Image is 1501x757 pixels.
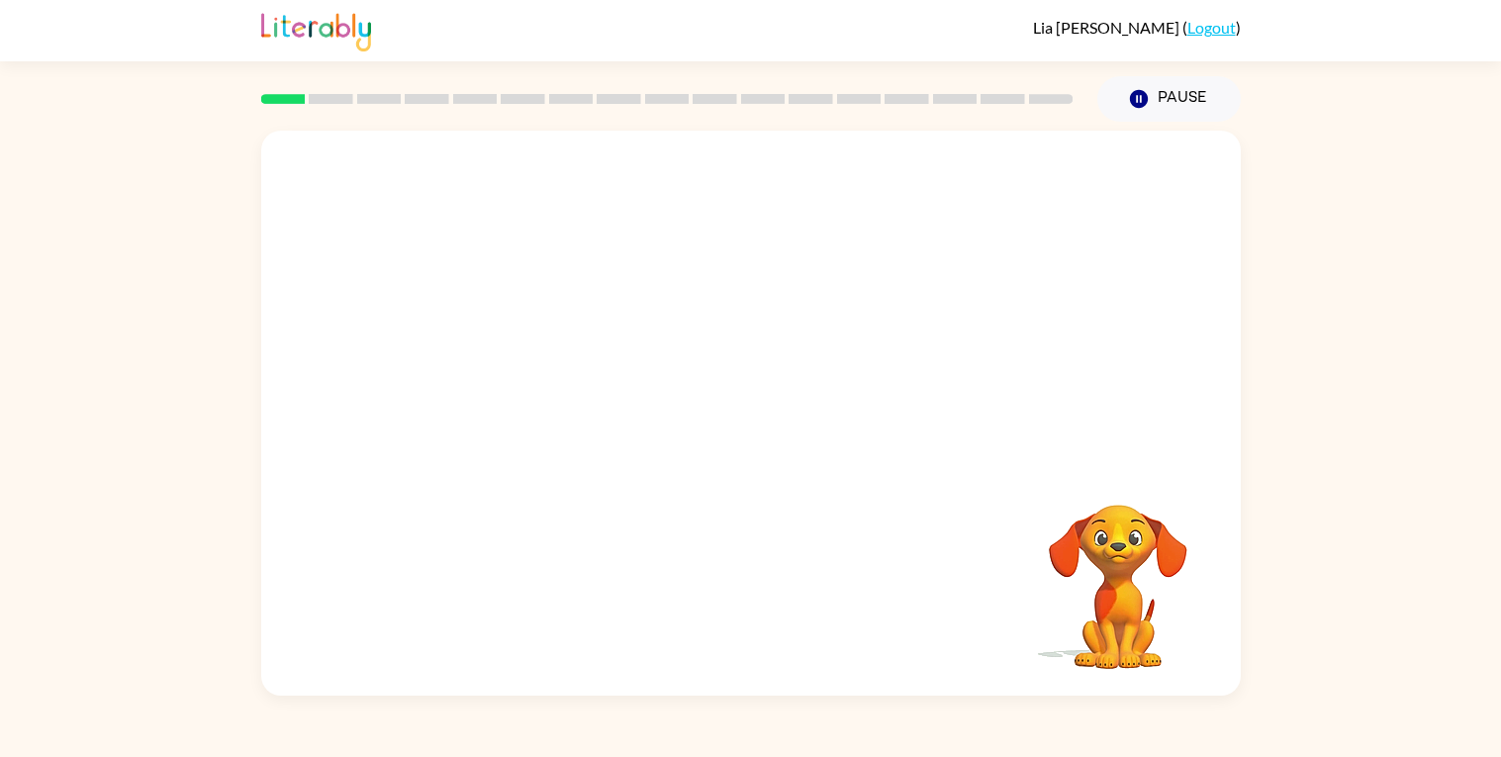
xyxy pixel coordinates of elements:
[1097,76,1241,122] button: Pause
[1033,18,1241,37] div: ( )
[1187,18,1236,37] a: Logout
[1019,474,1217,672] video: Your browser must support playing .mp4 files to use Literably. Please try using another browser.
[261,8,371,51] img: Literably
[1033,18,1182,37] span: Lia [PERSON_NAME]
